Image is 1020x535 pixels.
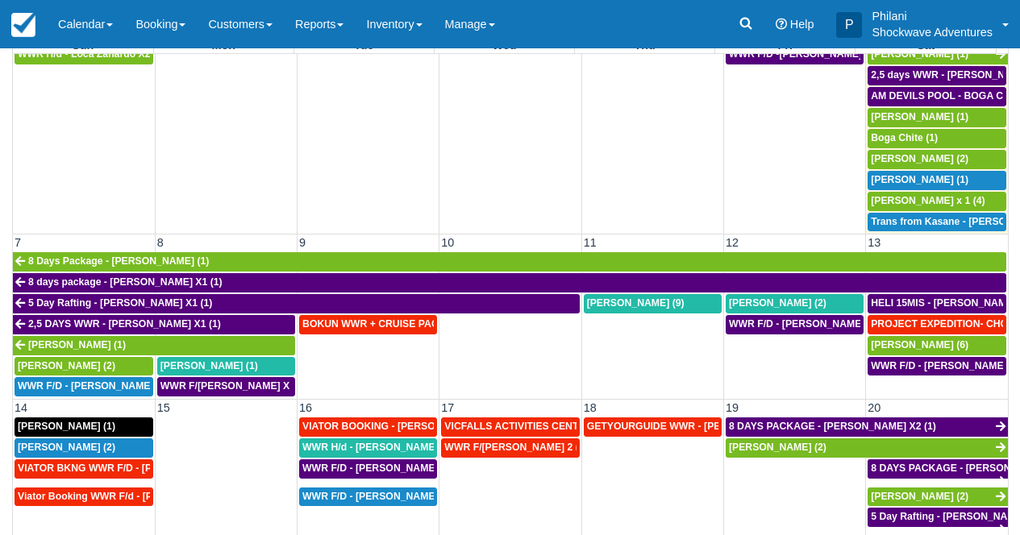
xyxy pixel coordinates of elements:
span: 11 [582,236,598,249]
a: WWR F/[PERSON_NAME] 2 (2) [441,438,579,458]
span: [PERSON_NAME] x 1 (4) [871,195,985,206]
a: 5 Day Rafting - [PERSON_NAME] X2 (2) [868,508,1008,527]
span: Sat [917,39,935,52]
span: WWR F/[PERSON_NAME] X 1 (2) [160,380,313,392]
a: 5 Day Rafting - [PERSON_NAME] X1 (1) [13,294,580,313]
span: [PERSON_NAME] (1) [871,48,968,60]
span: [PERSON_NAME] (2) [729,442,826,453]
span: VIATOR BKNG WWR F/D - [PERSON_NAME] X 1 (1) [18,462,257,474]
span: 16 [298,401,314,414]
span: [PERSON_NAME] (2) [871,491,968,502]
span: 10 [439,236,456,249]
span: Viator Booking WWR F/d - [PERSON_NAME] X 1 (1) [18,491,257,502]
span: VIATOR BOOKING - [PERSON_NAME] X 4 (4) [302,421,513,432]
span: [PERSON_NAME] (2) [871,153,968,164]
span: WWR F/D -[PERSON_NAME] X 15 (15) [729,48,906,60]
span: [PERSON_NAME] (1) [871,111,968,122]
a: WWR H/d - Loca Zanardo X2 (2) [15,45,153,64]
span: Tue [354,39,374,52]
a: BOKUN WWR + CRUISE PACKAGE - [PERSON_NAME] South X 2 (2) [299,315,437,334]
a: [PERSON_NAME] (1) [868,45,1008,64]
span: 14 [13,401,29,414]
img: checkfront-main-nav-mini-logo.png [11,13,35,37]
span: 7 [13,236,23,249]
a: WWR H/d - [PERSON_NAME] X3 (3) [299,438,437,458]
a: 8 days package - [PERSON_NAME] X1 (1) [13,273,1006,292]
a: [PERSON_NAME] (1) [13,336,295,355]
span: 13 [866,236,882,249]
a: HELI 15MIS - [PERSON_NAME] (2) [868,294,1006,313]
span: 8 [156,236,165,249]
span: Boga Chite (1) [871,132,938,143]
a: Trans from Kasane - [PERSON_NAME] X4 (4) [868,213,1006,232]
a: [PERSON_NAME] (2) [726,294,864,313]
span: 17 [439,401,456,414]
span: [PERSON_NAME] (1) [160,360,258,371]
span: WWR F/D - [PERSON_NAME] X3 (3) [302,462,468,474]
span: WWR H/d - [PERSON_NAME] X3 (3) [302,442,468,453]
span: [PERSON_NAME] (1) [28,339,126,350]
span: VICFALLS ACTIVITIES CENTER - HELICOPTER -[PERSON_NAME] X 4 (4) [444,421,785,432]
span: 8 days package - [PERSON_NAME] X1 (1) [28,276,223,288]
span: 9 [298,236,307,249]
i: Help [776,19,787,30]
a: VICFALLS ACTIVITIES CENTER - HELICOPTER -[PERSON_NAME] X 4 (4) [441,417,579,437]
a: PROJECT EXPEDITION- CHOBE SAFARI - [GEOGRAPHIC_DATA][PERSON_NAME] 2 (2) [868,315,1006,334]
span: 8 DAYS PACKAGE - [PERSON_NAME] X2 (1) [729,421,936,432]
a: [PERSON_NAME] (9) [584,294,722,313]
a: WWR F/D - [PERSON_NAME] X 2 (2) [726,315,864,334]
span: 5 Day Rafting - [PERSON_NAME] X1 (1) [28,297,212,309]
span: [PERSON_NAME] (6) [871,339,968,350]
a: WWR F/D -[PERSON_NAME] X 15 (15) [726,45,864,64]
span: GETYOURGUIDE WWR - [PERSON_NAME] X 9 (9) [587,421,819,432]
a: VIATOR BKNG WWR F/D - [PERSON_NAME] X 1 (1) [15,459,153,479]
span: Mon [211,39,235,52]
span: WWR F/D - [PERSON_NAME] 4 (4) [302,491,461,502]
p: Philani [872,8,993,24]
a: [PERSON_NAME] (2) [15,357,153,376]
span: Thu [634,39,655,52]
span: Fri [778,39,793,52]
a: [PERSON_NAME] (1) [157,357,295,376]
span: 19 [724,401,740,414]
a: WWR F/[PERSON_NAME] X 1 (2) [157,377,295,396]
a: [PERSON_NAME] (1) [868,171,1006,190]
span: [PERSON_NAME] (9) [587,297,685,309]
span: Sun [72,39,94,52]
span: BOKUN WWR + CRUISE PACKAGE - [PERSON_NAME] South X 2 (2) [302,318,622,330]
span: 20 [866,401,882,414]
span: [PERSON_NAME] (2) [18,442,115,453]
span: WWR H/d - Loca Zanardo X2 (2) [18,48,165,60]
a: WWR F/D - [PERSON_NAME] X2 (2) [868,357,1006,376]
a: 2,5 DAYS WWR - [PERSON_NAME] X1 (1) [13,315,295,334]
div: P [836,12,862,38]
a: [PERSON_NAME] x 1 (4) [868,192,1006,211]
span: [PERSON_NAME] (2) [729,297,826,309]
span: Help [790,18,814,31]
span: WWR F/D - [PERSON_NAME] X 2 (2) [729,318,897,330]
a: 8 DAYS PACKAGE - [PERSON_NAME] X 2 (2) [868,459,1008,479]
span: 15 [156,401,172,414]
p: Shockwave Adventures [872,24,993,40]
span: 18 [582,401,598,414]
a: 8 DAYS PACKAGE - [PERSON_NAME] X2 (1) [726,417,1008,437]
a: 2,5 days WWR - [PERSON_NAME] X2 (2) [868,66,1006,85]
span: 2,5 DAYS WWR - [PERSON_NAME] X1 (1) [28,318,221,330]
span: 8 Days Package - [PERSON_NAME] (1) [28,255,209,267]
span: [PERSON_NAME] (1) [871,174,968,185]
a: GETYOURGUIDE WWR - [PERSON_NAME] X 9 (9) [584,417,722,437]
a: [PERSON_NAME] (1) [868,108,1006,127]
a: [PERSON_NAME] (6) [868,336,1006,355]
a: WWR F/D - [PERSON_NAME] X3 (3) [299,459,437,479]
a: [PERSON_NAME] (2) [868,150,1006,169]
span: WWR F/[PERSON_NAME] 2 (2) [444,442,587,453]
span: WWR F/D - [PERSON_NAME] X2 (2) [18,380,183,392]
a: [PERSON_NAME] (1) [15,417,153,437]
a: VIATOR BOOKING - [PERSON_NAME] X 4 (4) [299,417,437,437]
span: 12 [724,236,740,249]
span: [PERSON_NAME] (2) [18,360,115,371]
span: [PERSON_NAME] (1) [18,421,115,432]
a: WWR F/D - [PERSON_NAME] 4 (4) [299,487,437,507]
a: Boga Chite (1) [868,129,1006,148]
a: [PERSON_NAME] (2) [726,438,1008,458]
